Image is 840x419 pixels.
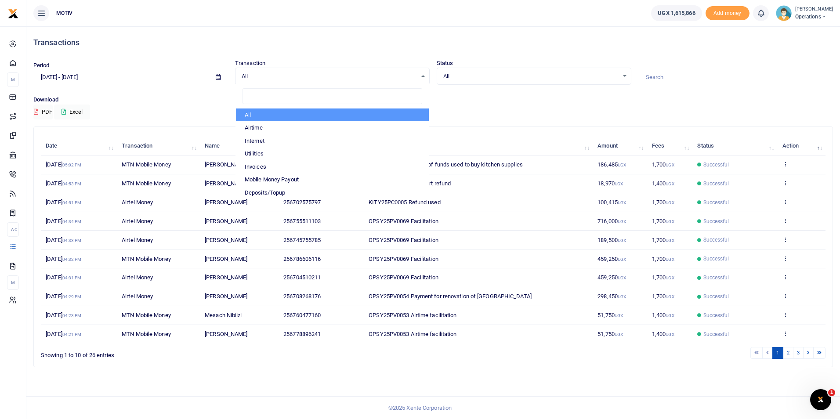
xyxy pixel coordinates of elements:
small: UGX [666,313,674,318]
span: Airtel Money [122,274,153,281]
li: Wallet ballance [648,5,705,21]
small: [PERSON_NAME] [795,6,833,13]
span: KITY25PC0008 Refund of funds used to buy kitchen supplies [369,161,523,168]
span: 1,400 [652,331,674,337]
li: Invoices [236,160,429,173]
span: [DATE] [46,312,81,318]
small: UGX [618,238,626,243]
span: OPSY25PV0069 Facilitation [369,274,438,281]
a: 1 [772,347,783,359]
span: Successful [703,236,729,244]
a: UGX 1,615,866 [651,5,702,21]
span: 1,700 [652,293,674,300]
p: Download [33,95,833,105]
th: Name: activate to sort column ascending [200,137,279,155]
span: OPSY25PV0054 Payment for renovation of [GEOGRAPHIC_DATA] [369,293,532,300]
span: Airtel Money [122,199,153,206]
span: Successful [703,330,729,338]
small: UGX [615,313,623,318]
small: UGX [615,332,623,337]
input: Search [638,70,833,85]
span: [DATE] [46,180,81,187]
span: Operations [795,13,833,21]
span: [PERSON_NAME] [205,199,247,206]
span: 256708268176 [283,293,321,300]
span: UGX 1,615,866 [658,9,695,18]
span: Successful [703,255,729,263]
small: UGX [666,163,674,167]
small: UGX [615,181,623,186]
small: UGX [666,219,674,224]
span: Add money [706,6,749,21]
span: MTN Mobile Money [122,180,171,187]
span: Mesach Nibiizi [205,312,242,318]
li: Mobile Money Payout [236,173,429,186]
span: 186,485 [597,161,626,168]
a: profile-user [PERSON_NAME] Operations [776,5,833,21]
span: MTN Mobile Money [122,312,171,318]
span: [DATE] [46,274,81,281]
th: Fees: activate to sort column ascending [647,137,693,155]
small: UGX [666,275,674,280]
span: 1,700 [652,161,674,168]
li: All [236,108,429,122]
span: [PERSON_NAME] [205,331,247,337]
span: Successful [703,161,729,169]
label: Transaction [235,59,265,68]
small: 04:53 PM [62,181,82,186]
span: Successful [703,199,729,206]
small: 04:33 PM [62,238,82,243]
span: Successful [703,217,729,225]
span: 256786606116 [283,256,321,262]
span: 1,700 [652,256,674,262]
small: 04:31 PM [62,275,82,280]
span: 256755511103 [283,218,321,224]
a: 2 [783,347,793,359]
span: 459,250 [597,256,626,262]
span: 100,415 [597,199,626,206]
span: 256778896241 [283,331,321,337]
span: 256704510211 [283,274,321,281]
span: [PERSON_NAME] [205,274,247,281]
span: 18,970 [597,180,623,187]
small: UGX [618,294,626,299]
span: OPSY25PV0053 Airtime facilitation [369,331,456,337]
span: [PERSON_NAME] [205,161,247,168]
span: OPSY25PV0069 Facilitation [369,256,438,262]
small: 04:34 PM [62,219,82,224]
small: UGX [618,257,626,262]
span: [DATE] [46,199,81,206]
span: Airtel Money [122,237,153,243]
small: UGX [666,294,674,299]
li: M [7,275,19,290]
small: 04:51 PM [62,200,82,205]
span: 51,750 [597,312,623,318]
span: 716,000 [597,218,626,224]
li: Internet [236,134,429,148]
span: 1,400 [652,312,674,318]
span: [DATE] [46,293,81,300]
button: PDF [33,105,53,119]
span: MTN Mobile Money [122,331,171,337]
th: Memo: activate to sort column ascending [364,137,593,155]
iframe: Intercom live chat [810,389,831,410]
span: [PERSON_NAME] [205,237,247,243]
button: Excel [54,105,90,119]
input: select period [33,70,209,85]
div: Showing 1 to 10 of 26 entries [41,346,364,360]
li: Ac [7,222,19,237]
small: UGX [666,257,674,262]
img: logo-small [8,8,18,19]
small: 04:32 PM [62,257,82,262]
span: [DATE] [46,161,81,168]
small: UGX [618,219,626,224]
a: Add money [706,9,749,16]
span: 459,250 [597,274,626,281]
th: Status: activate to sort column ascending [692,137,777,155]
span: 1 [828,389,835,396]
li: Deposits/Topup [236,186,429,199]
small: 05:02 PM [62,163,82,167]
span: 189,500 [597,237,626,243]
li: M [7,72,19,87]
h4: Transactions [33,38,833,47]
